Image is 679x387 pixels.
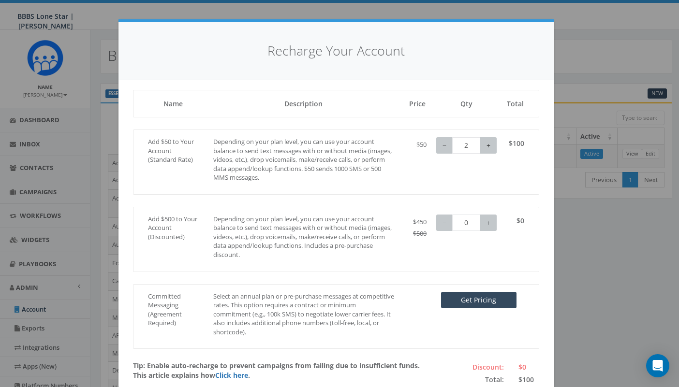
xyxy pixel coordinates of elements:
[148,292,199,328] p: Committed Messaging (Agreement Required)
[518,363,539,371] h5: $0
[449,376,504,383] h5: Total:
[148,215,199,242] p: Add $500 to Your Account (Discounted)
[646,354,669,377] div: Open Intercom Messenger
[213,100,394,107] h5: Description
[449,363,504,371] h5: Discount:
[506,140,524,147] h5: $100
[148,137,199,164] p: Add $50 to Your Account (Standard Rate)
[436,215,453,231] button: −
[215,371,248,380] a: Click here
[506,100,524,107] h5: Total
[413,229,427,238] span: $500
[413,217,427,226] span: $450
[213,137,394,182] p: Depending on your plan level, you can use your account balance to send text messages with or with...
[409,100,427,107] h5: Price
[213,292,394,337] p: Select an annual plan or pre-purchase messages at competitive rates. This option requires a contr...
[441,100,492,107] h5: Qty
[436,137,453,154] button: −
[416,140,427,149] span: $50
[133,361,434,380] p: Tip: Enable auto-recharge to prevent campaigns from failing due to insufficient funds. This artic...
[133,42,539,60] h4: Recharge Your Account
[506,217,524,224] h5: $0
[480,137,497,154] button: +
[518,376,539,383] h5: $100
[480,215,497,231] button: +
[441,292,517,308] button: Get Pricing
[213,215,394,259] p: Depending on your plan level, you can use your account balance to send text messages with or with...
[148,100,199,107] h5: Name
